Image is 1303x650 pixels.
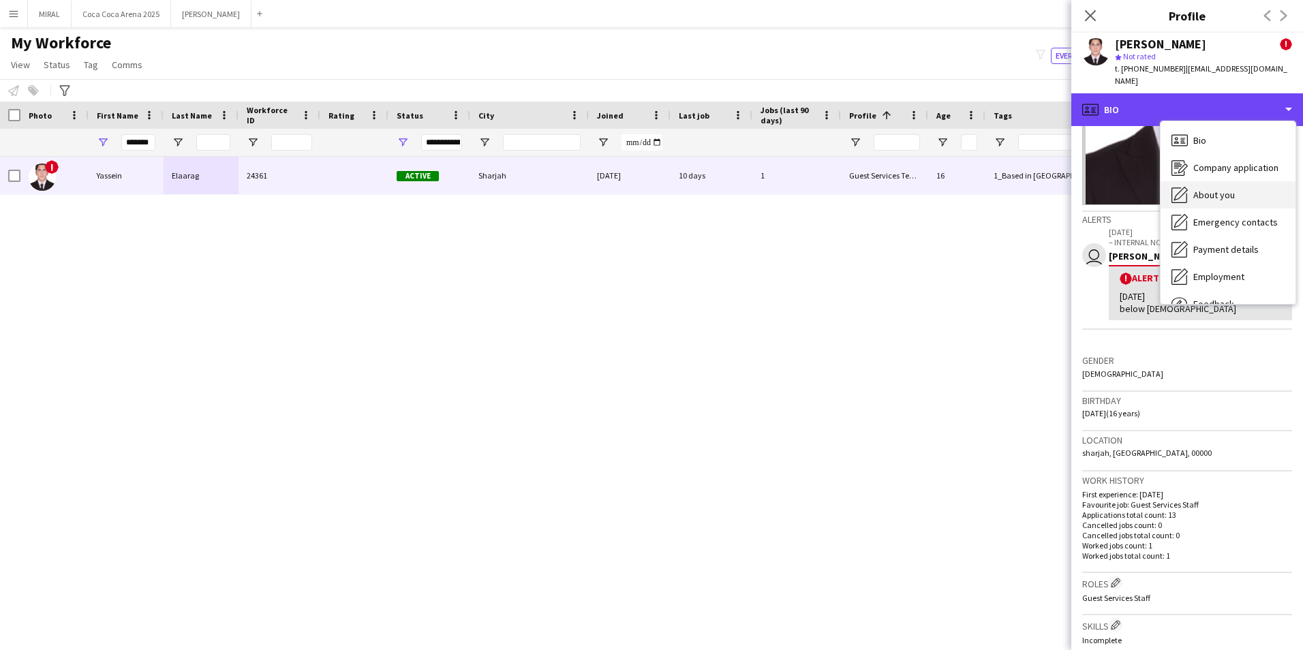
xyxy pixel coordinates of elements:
div: Sharjah [470,157,589,194]
input: Age Filter Input [961,134,977,151]
div: 1_Based in [GEOGRAPHIC_DATA]/[GEOGRAPHIC_DATA]/Ajman, 2_English Level = 2/3 Good , 4_CCA Active [985,157,1139,194]
a: Status [38,56,76,74]
button: Open Filter Menu [994,136,1006,149]
button: Open Filter Menu [936,136,949,149]
input: Last Name Filter Input [196,134,230,151]
button: [PERSON_NAME] [171,1,251,27]
button: MIRAL [28,1,72,27]
img: Yassein Elaarag [29,164,56,191]
div: Emergency contacts [1161,208,1296,236]
app-action-btn: Advanced filters [57,82,73,99]
span: Tags [994,110,1012,121]
p: Worked jobs count: 1 [1082,540,1292,551]
button: Coca Coca Arena 2025 [72,1,171,27]
div: Company application [1161,154,1296,181]
div: Guest Services Team [841,157,928,194]
span: Comms [112,59,142,71]
span: Tag [84,59,98,71]
span: Photo [29,110,52,121]
span: Status [44,59,70,71]
a: View [5,56,35,74]
span: Joined [597,110,624,121]
a: Tag [78,56,104,74]
span: Emergency contacts [1193,216,1278,228]
p: – INTERNAL NOTE [1109,237,1292,247]
button: Open Filter Menu [597,136,609,149]
div: Payment details [1161,236,1296,263]
p: Worked jobs total count: 1 [1082,551,1292,561]
span: | [EMAIL_ADDRESS][DOMAIN_NAME] [1115,63,1287,86]
p: [DATE] [1109,227,1292,237]
button: Open Filter Menu [478,136,491,149]
h3: Gender [1082,354,1292,367]
span: t. [PHONE_NUMBER] [1115,63,1186,74]
div: [PERSON_NAME] [1109,250,1292,262]
p: Applications total count: 13 [1082,510,1292,520]
span: ! [45,160,59,174]
div: 24361 [239,157,320,194]
button: Open Filter Menu [397,136,409,149]
span: ! [1120,273,1132,285]
span: Active [397,171,439,181]
h3: Location [1082,434,1292,446]
input: First Name Filter Input [121,134,155,151]
span: Feedback [1193,298,1234,310]
p: Incomplete [1082,635,1292,645]
button: Everyone12,875 [1051,48,1123,64]
div: 10 days [671,157,752,194]
h3: Birthday [1082,394,1292,407]
span: Rating [328,110,354,121]
h3: Roles [1082,576,1292,590]
p: First experience: [DATE] [1082,489,1292,499]
div: Bio [1071,93,1303,126]
span: Profile [849,110,876,121]
div: Feedback [1161,290,1296,318]
div: Alert [1120,272,1281,285]
input: Tags Filter Input [1018,134,1131,151]
div: Elaarag [164,157,239,194]
h3: Skills [1082,618,1292,632]
span: My Workforce [11,33,111,53]
button: Open Filter Menu [849,136,861,149]
span: Not rated [1123,51,1156,61]
p: Favourite job: Guest Services Staff [1082,499,1292,510]
span: [DATE] (16 years) [1082,408,1140,418]
div: [PERSON_NAME] [1115,38,1206,50]
a: Comms [106,56,148,74]
span: City [478,110,494,121]
h3: Work history [1082,474,1292,486]
span: Payment details [1193,243,1259,256]
div: Employment [1161,263,1296,290]
div: [DATE] [589,157,671,194]
h3: Profile [1071,7,1303,25]
button: Open Filter Menu [97,136,109,149]
input: Joined Filter Input [622,134,662,151]
span: Company application [1193,161,1278,174]
input: City Filter Input [503,134,581,151]
span: Guest Services Staff [1082,593,1150,603]
span: sharjah, [GEOGRAPHIC_DATA], 00000 [1082,448,1212,458]
div: Alerts [1082,211,1292,226]
span: Status [397,110,423,121]
span: Last job [679,110,709,121]
input: Workforce ID Filter Input [271,134,312,151]
div: Yassein [89,157,164,194]
span: Bio [1193,134,1206,146]
input: Profile Filter Input [874,134,920,151]
span: View [11,59,30,71]
p: Cancelled jobs total count: 0 [1082,530,1292,540]
span: About you [1193,189,1235,201]
button: Open Filter Menu [172,136,184,149]
div: 1 [752,157,841,194]
span: Workforce ID [247,105,296,125]
p: Cancelled jobs count: 0 [1082,520,1292,530]
span: Last Name [172,110,212,121]
span: First Name [97,110,138,121]
span: [DEMOGRAPHIC_DATA] [1082,369,1163,379]
button: Open Filter Menu [247,136,259,149]
div: [DATE] below [DEMOGRAPHIC_DATA] [1120,290,1281,315]
span: Jobs (last 90 days) [761,105,816,125]
span: ! [1280,38,1292,50]
div: 16 [928,157,985,194]
div: Bio [1161,127,1296,154]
